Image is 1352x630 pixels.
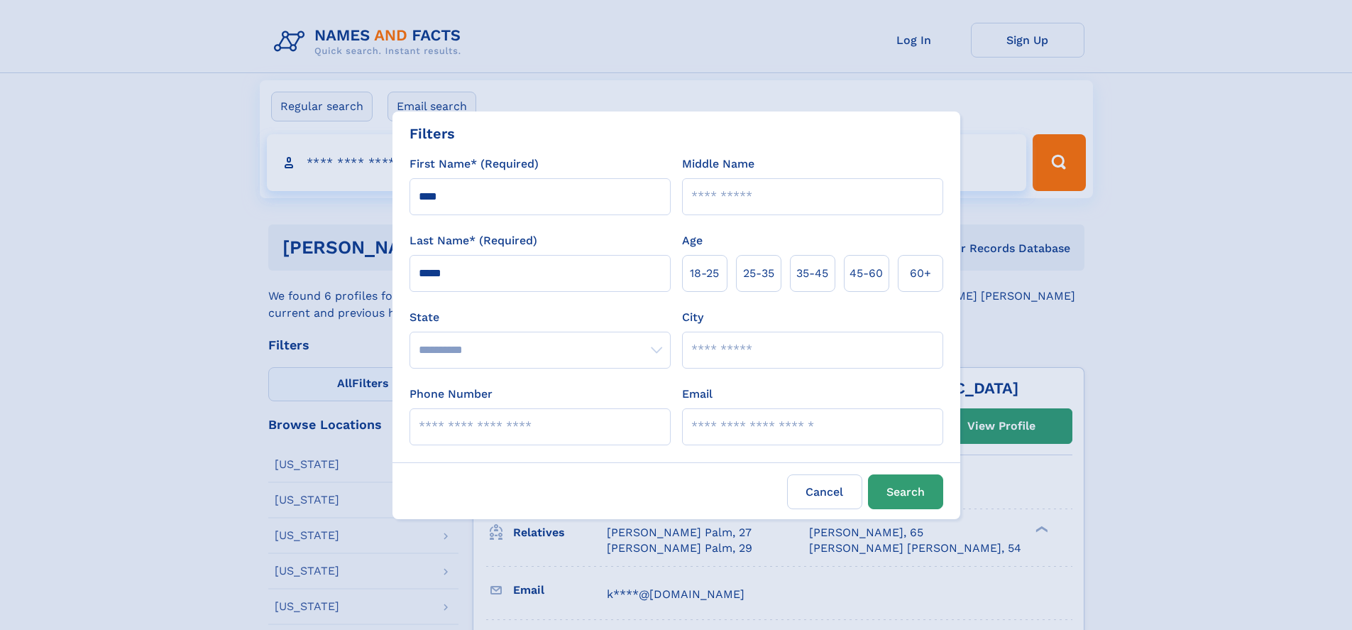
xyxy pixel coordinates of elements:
[410,156,539,173] label: First Name* (Required)
[787,474,862,509] label: Cancel
[682,386,713,403] label: Email
[682,232,703,249] label: Age
[410,309,671,326] label: State
[682,156,754,173] label: Middle Name
[690,265,719,282] span: 18‑25
[796,265,828,282] span: 35‑45
[682,309,703,326] label: City
[868,474,943,509] button: Search
[850,265,883,282] span: 45‑60
[410,232,537,249] label: Last Name* (Required)
[410,386,493,403] label: Phone Number
[910,265,931,282] span: 60+
[743,265,774,282] span: 25‑35
[410,123,455,144] div: Filters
